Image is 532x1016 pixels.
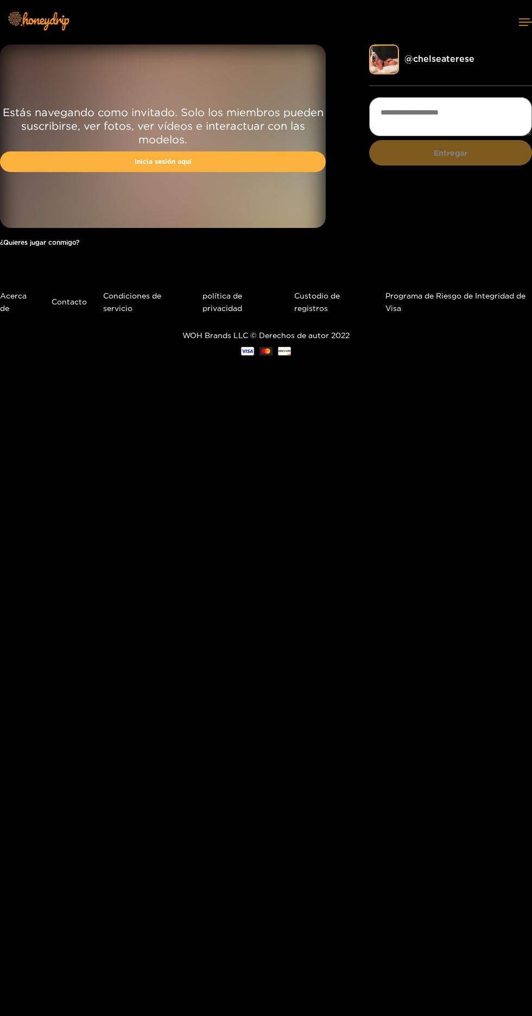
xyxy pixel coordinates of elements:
font: Inicia sesión aquí [135,158,192,165]
font: WOH Brands LLC © Derechos de autor 2022 [182,331,350,339]
img: chelseatés [369,45,399,74]
font: Estás navegando como invitado. Solo los miembros pueden suscribirse, ver fotos, ver vídeos e inte... [3,106,324,145]
a: Custodio de registros [294,291,340,312]
a: Condiciones de servicio [103,291,161,312]
a: Programa de Riesgo de Integridad de Visa [385,291,525,312]
button: Entregar [369,140,532,166]
a: Contacto [52,297,87,306]
font: Entregar [434,149,467,157]
font: @chelseaterese [404,54,474,63]
a: política de privacidad [202,291,242,312]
